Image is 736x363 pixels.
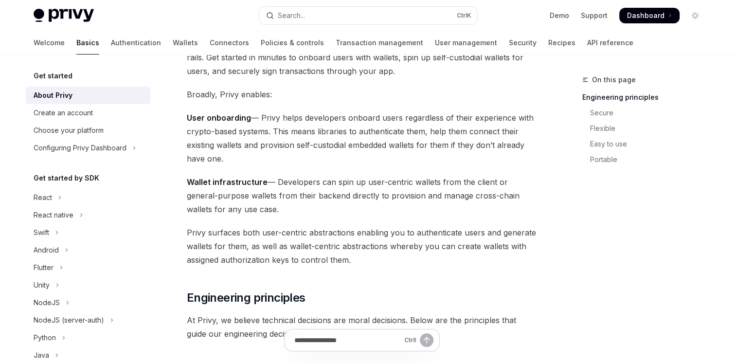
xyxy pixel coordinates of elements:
button: Toggle Flutter section [26,259,150,276]
strong: Wallet infrastructure [187,177,268,187]
button: Toggle dark mode [687,8,703,23]
input: Ask a question... [294,329,400,351]
h5: Get started [34,70,72,82]
a: Connectors [210,31,249,54]
div: Configuring Privy Dashboard [34,142,126,154]
h5: Get started by SDK [34,172,99,184]
a: Demo [550,11,569,20]
a: About Privy [26,87,150,104]
div: Swift [34,227,49,238]
div: Flutter [34,262,54,273]
button: Toggle Unity section [26,276,150,294]
div: Unity [34,279,50,291]
a: Choose your platform [26,122,150,139]
span: Broadly, Privy enables: [187,88,538,101]
div: Android [34,244,59,256]
a: Security [509,31,537,54]
div: NodeJS (server-auth) [34,314,104,326]
a: Easy to use [582,136,711,152]
div: Create an account [34,107,93,119]
a: Portable [582,152,711,167]
span: Privy surfaces both user-centric abstractions enabling you to authenticate users and generate wal... [187,226,538,267]
span: Ctrl K [457,12,471,19]
span: Privy builds authentication and wallet infrastructure to enable better products built on crypto r... [187,37,538,78]
div: Java [34,349,49,361]
span: At Privy, we believe technical decisions are moral decisions. Below are the principles that guide... [187,313,538,341]
button: Open search [259,7,477,24]
div: Python [34,332,56,344]
a: Wallets [173,31,198,54]
a: Authentication [111,31,161,54]
div: Choose your platform [34,125,104,136]
div: React native [34,209,73,221]
a: Support [581,11,608,20]
button: Send message [420,333,433,347]
a: API reference [587,31,633,54]
div: NodeJS [34,297,60,309]
strong: User onboarding [187,113,251,123]
span: Dashboard [627,11,664,20]
a: Flexible [582,121,711,136]
button: Toggle Swift section [26,224,150,241]
button: Toggle NodeJS (server-auth) section [26,311,150,329]
button: Toggle NodeJS section [26,294,150,311]
button: Toggle Configuring Privy Dashboard section [26,139,150,157]
a: Engineering principles [582,90,711,105]
a: Create an account [26,104,150,122]
button: Toggle React section [26,189,150,206]
div: React [34,192,52,203]
a: Secure [582,105,711,121]
a: Welcome [34,31,65,54]
a: User management [435,31,497,54]
a: Basics [76,31,99,54]
div: About Privy [34,90,72,101]
button: Toggle React native section [26,206,150,224]
button: Toggle Android section [26,241,150,259]
button: Toggle Python section [26,329,150,346]
span: — Developers can spin up user-centric wallets from the client or general-purpose wallets from the... [187,175,538,216]
a: Transaction management [336,31,423,54]
span: On this page [592,74,636,86]
a: Recipes [548,31,575,54]
a: Policies & controls [261,31,324,54]
a: Dashboard [619,8,680,23]
span: — Privy helps developers onboard users regardless of their experience with crypto-based systems. ... [187,111,538,165]
span: Engineering principles [187,290,305,306]
img: light logo [34,9,94,22]
div: Search... [278,10,305,21]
